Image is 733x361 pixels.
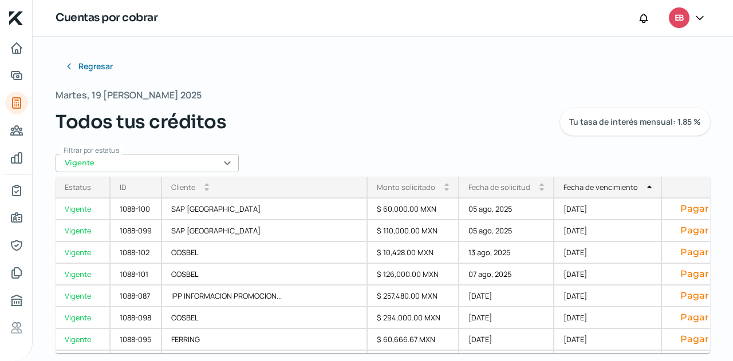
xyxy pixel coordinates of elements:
div: [DATE] [459,285,554,307]
div: 05 ago, 2025 [459,199,554,220]
div: [DATE] [554,329,662,351]
button: Pagar [671,334,718,345]
div: SAP [GEOGRAPHIC_DATA] [162,199,368,220]
div: $ 10,428.00 MXN [368,242,459,264]
div: 13 ago, 2025 [459,242,554,264]
div: Cliente [171,182,195,192]
a: Vigente [56,285,111,307]
div: FERRING [162,329,368,351]
div: [DATE] [554,307,662,329]
i: arrow_drop_down [444,187,449,192]
button: Pagar [671,268,718,280]
a: Vigente [56,329,111,351]
i: arrow_drop_down [204,187,209,192]
button: Pagar [671,225,718,236]
div: [DATE] [554,264,662,285]
div: 1088-102 [111,242,162,264]
div: Fecha de solicitud [468,182,530,192]
span: Martes, 19 [PERSON_NAME] 2025 [56,87,202,104]
a: Vigente [56,242,111,264]
h1: Cuentas por cobrar [56,10,157,26]
div: 1088-099 [111,220,162,242]
a: Mis finanzas [5,146,28,169]
a: Representantes [5,234,28,257]
a: Pago a proveedores [5,119,28,142]
div: $ 110,000.00 MXN [368,220,459,242]
span: Regresar [78,62,113,70]
span: Todos tus créditos [56,108,226,136]
a: Vigente [56,220,111,242]
div: 1088-098 [111,307,162,329]
a: Vigente [56,264,111,285]
a: Inicio [5,37,28,59]
div: 07 ago, 2025 [459,264,554,285]
button: Regresar [56,55,122,78]
div: [DATE] [554,220,662,242]
a: Tus créditos [5,92,28,114]
div: 05 ago, 2025 [459,220,554,242]
a: Vigente [56,307,111,329]
i: arrow_drop_down [539,187,544,192]
div: COSBEL [162,264,368,285]
a: Adelantar facturas [5,64,28,87]
a: Mi contrato [5,179,28,202]
div: 1088-101 [111,264,162,285]
div: Monto solicitado [377,182,435,192]
div: $ 60,000.00 MXN [368,199,459,220]
button: Pagar [671,203,718,215]
div: IPP INFORMACION PROMOCION... [162,285,368,307]
div: [DATE] [459,307,554,329]
div: [DATE] [554,242,662,264]
div: [DATE] [554,199,662,220]
a: Información general [5,207,28,229]
button: Pagar [671,247,718,258]
a: Vigente [56,199,111,220]
div: ID [120,182,127,192]
div: COSBEL [162,307,368,329]
div: Estatus [65,182,91,192]
div: $ 126,000.00 MXN [368,264,459,285]
div: $ 294,000.00 MXN [368,307,459,329]
button: Pagar [671,312,718,323]
span: Filtrar por estatus [64,145,119,155]
i: arrow_drop_up [647,185,652,189]
div: 1088-100 [111,199,162,220]
div: 1088-087 [111,285,162,307]
span: Tu tasa de interés mensual: 1.85 % [569,118,701,126]
div: $ 60,666.67 MXN [368,329,459,351]
a: Buró de crédito [5,289,28,312]
div: SAP [GEOGRAPHIC_DATA] [162,220,368,242]
div: [DATE] [459,329,554,351]
a: Referencias [5,316,28,339]
a: Documentos [5,261,28,284]
div: $ 257,480.00 MXN [368,285,459,307]
span: EB [675,11,684,25]
div: Fecha de vencimiento [563,182,638,192]
div: [DATE] [554,285,662,307]
div: COSBEL [162,242,368,264]
div: 1088-095 [111,329,162,351]
button: Pagar [671,290,718,302]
